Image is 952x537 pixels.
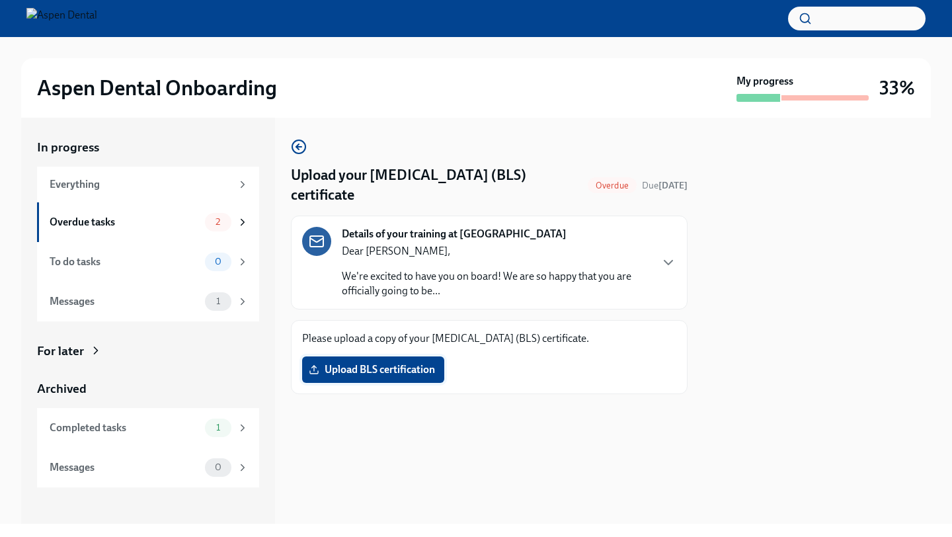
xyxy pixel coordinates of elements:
[37,202,259,242] a: Overdue tasks2
[37,343,259,360] a: For later
[37,242,259,282] a: To do tasks0
[342,269,650,298] p: We're excited to have you on board! We are so happy that you are officially going to be...
[302,356,444,383] label: Upload BLS certification
[50,255,200,269] div: To do tasks
[302,331,676,346] p: Please upload a copy of your [MEDICAL_DATA] (BLS) certificate.
[50,215,200,229] div: Overdue tasks
[342,244,650,259] p: Dear [PERSON_NAME],
[311,363,435,376] span: Upload BLS certification
[208,423,228,433] span: 1
[37,75,277,101] h2: Aspen Dental Onboarding
[37,448,259,487] a: Messages0
[50,460,200,475] div: Messages
[642,179,688,192] span: August 17th, 2025 10:00
[658,180,688,191] strong: [DATE]
[50,177,231,192] div: Everything
[37,282,259,321] a: Messages1
[208,217,228,227] span: 2
[37,139,259,156] a: In progress
[37,380,259,397] a: Archived
[588,181,637,190] span: Overdue
[207,257,229,267] span: 0
[208,296,228,306] span: 1
[342,227,567,241] strong: Details of your training at [GEOGRAPHIC_DATA]
[207,462,229,472] span: 0
[26,8,97,29] img: Aspen Dental
[50,294,200,309] div: Messages
[736,74,793,89] strong: My progress
[37,408,259,448] a: Completed tasks1
[50,421,200,435] div: Completed tasks
[37,167,259,202] a: Everything
[37,343,84,360] div: For later
[879,76,915,100] h3: 33%
[642,180,688,191] span: Due
[291,165,582,205] h4: Upload your [MEDICAL_DATA] (BLS) certificate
